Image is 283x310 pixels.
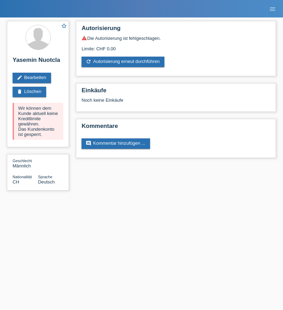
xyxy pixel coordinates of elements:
i: star_border [61,23,67,29]
a: star_border [61,23,67,30]
i: comment [86,140,91,146]
div: Wir können dem Kunde aktuell keine Kreditlimite gewähren. Das Kundenkonto ist gesperrt. [13,103,63,140]
i: refresh [86,59,91,64]
span: Schweiz [13,179,19,185]
span: Sprache [38,175,52,179]
a: refreshAutorisierung erneut durchführen [82,57,164,67]
a: editBearbeiten [13,73,51,83]
div: Die Autorisierung ist fehlgeschlagen. [82,35,270,41]
i: menu [269,6,276,13]
i: edit [17,75,22,80]
span: Nationalität [13,175,32,179]
a: deleteLöschen [13,87,46,97]
h2: Autorisierung [82,25,270,35]
span: Deutsch [38,179,55,185]
h2: Einkäufe [82,87,270,98]
i: delete [17,89,22,94]
h2: Kommentare [82,123,270,133]
span: Geschlecht [13,159,32,163]
div: Limite: CHF 0.00 [82,41,270,51]
h2: Yasemin Nuotcla [13,57,63,67]
div: Noch keine Einkäufe [82,98,270,108]
a: menu [266,7,280,11]
a: commentKommentar hinzufügen ... [82,138,150,149]
i: warning [82,35,87,41]
div: Männlich [13,158,38,168]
